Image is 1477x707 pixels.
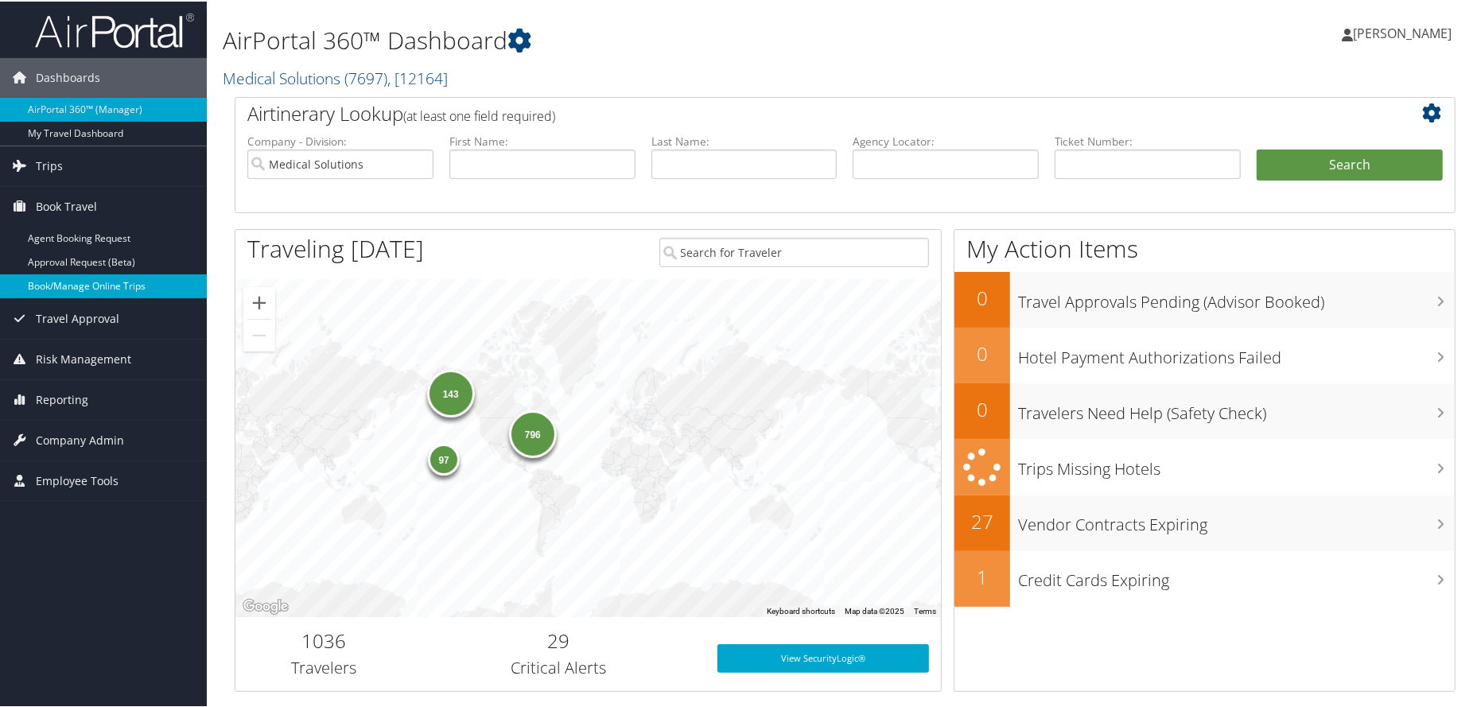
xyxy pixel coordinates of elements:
span: Map data ©2025 [845,605,904,614]
span: (at least one field required) [403,106,555,123]
span: ( 7697 ) [344,66,387,87]
a: 0Travel Approvals Pending (Advisor Booked) [954,270,1455,326]
h3: Travelers [247,655,400,678]
span: Employee Tools [36,460,119,499]
h3: Travelers Need Help (Safety Check) [1018,393,1455,423]
span: Company Admin [36,419,124,459]
a: 27Vendor Contracts Expiring [954,494,1455,550]
a: [PERSON_NAME] [1342,8,1467,56]
a: Terms (opens in new tab) [914,605,936,614]
a: 0Travelers Need Help (Safety Check) [954,382,1455,437]
h2: 27 [954,507,1010,534]
h3: Vendor Contracts Expiring [1018,504,1455,534]
h3: Hotel Payment Authorizations Failed [1018,337,1455,367]
a: 1Credit Cards Expiring [954,550,1455,605]
a: Open this area in Google Maps (opens a new window) [239,595,292,616]
h2: 0 [954,394,1010,421]
label: First Name: [449,132,635,148]
span: [PERSON_NAME] [1353,23,1452,41]
span: Book Travel [36,185,97,225]
h2: 0 [954,283,1010,310]
h1: AirPortal 360™ Dashboard [223,22,1052,56]
h3: Travel Approvals Pending (Advisor Booked) [1018,282,1455,312]
a: View SecurityLogic® [717,643,929,671]
label: Last Name: [651,132,838,148]
span: Dashboards [36,56,100,96]
h3: Critical Alerts [424,655,694,678]
h2: Airtinerary Lookup [247,99,1341,126]
span: Trips [36,145,63,185]
img: Google [239,595,292,616]
h3: Trips Missing Hotels [1018,449,1455,479]
span: Travel Approval [36,297,119,337]
label: Company - Division: [247,132,433,148]
span: Reporting [36,379,88,418]
button: Search [1257,148,1443,180]
a: Medical Solutions [223,66,448,87]
h2: 29 [424,626,694,653]
label: Ticket Number: [1055,132,1241,148]
button: Zoom in [243,286,275,317]
label: Agency Locator: [853,132,1039,148]
span: Risk Management [36,338,131,378]
h2: 0 [954,339,1010,366]
button: Zoom out [243,318,275,350]
h1: Traveling [DATE] [247,231,424,264]
h1: My Action Items [954,231,1455,264]
h2: 1036 [247,626,400,653]
div: 143 [426,368,474,416]
input: Search for Traveler [659,236,930,266]
img: airportal-logo.png [35,10,194,48]
button: Keyboard shortcuts [767,604,835,616]
a: Trips Missing Hotels [954,437,1455,494]
span: , [ 12164 ] [387,66,448,87]
div: 796 [508,409,556,456]
a: 0Hotel Payment Authorizations Failed [954,326,1455,382]
h2: 1 [954,562,1010,589]
div: 97 [428,441,460,473]
h3: Credit Cards Expiring [1018,560,1455,590]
